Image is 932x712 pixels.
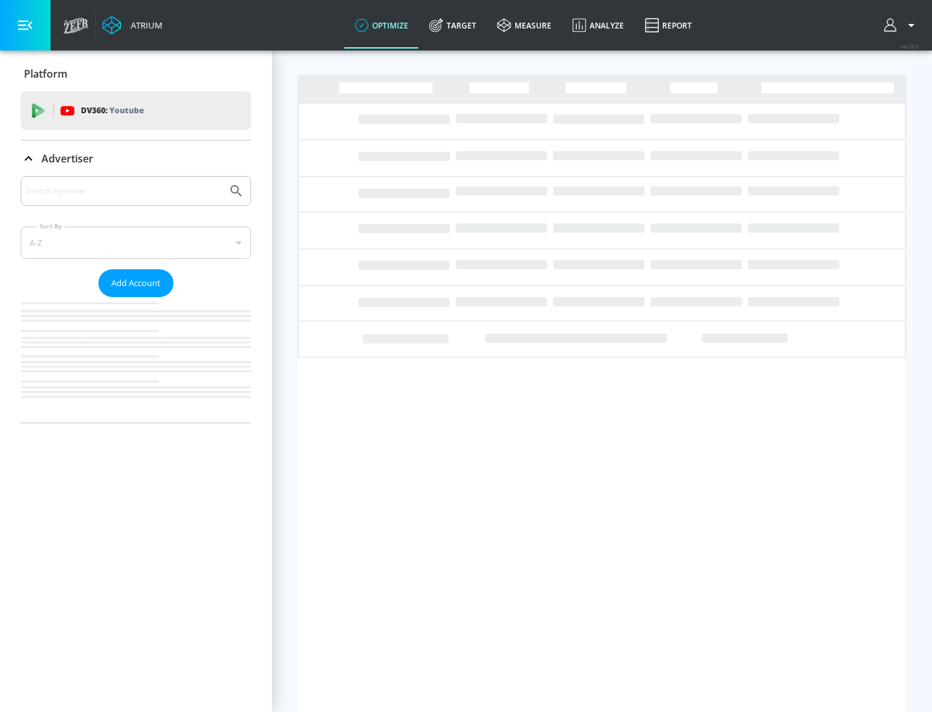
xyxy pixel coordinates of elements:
a: measure [487,2,562,49]
p: Advertiser [41,151,93,166]
input: Search by name [26,183,222,199]
button: Add Account [98,269,173,297]
a: Target [419,2,487,49]
a: optimize [344,2,419,49]
a: Analyze [562,2,634,49]
p: Platform [24,67,67,81]
div: Platform [21,56,251,92]
nav: list of Advertiser [21,297,251,423]
span: v 4.28.0 [901,43,919,50]
p: DV360: [81,104,144,118]
div: Atrium [126,19,162,31]
label: Sort By [37,222,65,230]
a: Report [634,2,702,49]
div: DV360: Youtube [21,91,251,130]
div: Advertiser [21,176,251,423]
p: Youtube [109,104,144,117]
div: A-Z [21,227,251,259]
span: Add Account [111,276,161,291]
a: Atrium [102,16,162,35]
div: Advertiser [21,140,251,177]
